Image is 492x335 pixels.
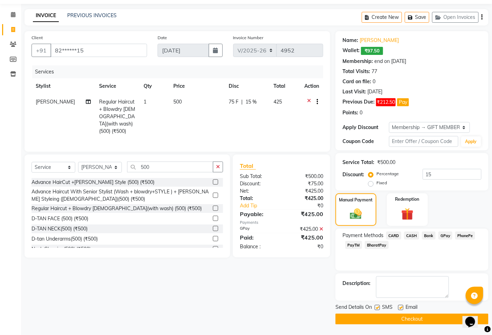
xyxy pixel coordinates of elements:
[367,88,382,95] div: [DATE]
[99,99,135,134] span: Regular Haircut + Blowdry [DEMOGRAPHIC_DATA](with wash) (500) (₹500)
[362,12,402,23] button: Create New
[270,78,300,94] th: Total
[376,171,399,177] label: Percentage
[50,44,147,57] input: Search by Name/Mobile/Email/Code
[361,47,383,55] span: ₹97.50
[339,197,373,203] label: Manual Payment
[95,78,139,94] th: Service
[32,188,210,203] div: Advance Haircut With Senior Stylist (Wash + blowdry+STYLE ) + [PERSON_NAME] Styleing ([DEMOGRAPHI...
[32,235,98,243] div: D-tan Underarms(500) (₹500)
[342,98,375,106] div: Previous Due:
[342,88,366,95] div: Last Visit:
[282,243,328,250] div: ₹0
[274,99,282,105] span: 425
[282,173,328,180] div: ₹500.00
[32,215,88,222] div: D-TAN FACE (500) (₹500)
[377,159,395,166] div: ₹500.00
[365,241,389,249] span: BharatPay
[235,187,282,195] div: Net:
[169,78,224,94] th: Price
[389,136,458,147] input: Enter Offer / Coupon Code
[405,12,429,23] button: Save
[463,307,485,328] iframe: chat widget
[282,210,328,218] div: ₹425.00
[461,136,481,147] button: Apply
[32,245,91,253] div: Neck Cleaning(500) (₹500)
[342,58,373,65] div: Membership:
[32,179,154,186] div: Advance HairCut +[PERSON_NAME] Style (500) (₹500)
[140,78,169,94] th: Qty
[282,180,328,187] div: ₹75.00
[335,304,372,312] span: Send Details On
[342,171,364,178] div: Discount:
[342,280,370,287] div: Description:
[32,44,51,57] button: +91
[373,78,375,85] div: 0
[158,35,167,41] label: Date
[235,210,282,218] div: Payable:
[235,180,282,187] div: Discount:
[229,98,238,106] span: 75 F
[376,180,387,186] label: Fixed
[342,37,358,44] div: Name:
[342,159,374,166] div: Service Total:
[235,173,282,180] div: Sub Total:
[290,202,329,209] div: ₹0
[342,47,360,55] div: Wallet:
[245,98,257,106] span: 15 %
[372,68,377,75] div: 77
[36,99,75,105] span: [PERSON_NAME]
[32,35,43,41] label: Client
[342,124,389,131] div: Apply Discount
[240,162,256,170] span: Total
[235,233,282,242] div: Paid:
[455,231,475,240] span: PhonePe
[144,99,147,105] span: 1
[224,78,269,94] th: Disc
[33,9,59,22] a: INVOICE
[67,12,117,19] a: PREVIOUS INVOICES
[335,314,488,325] button: Checkout
[235,226,282,233] div: GPay
[360,37,399,44] a: [PERSON_NAME]
[32,65,328,78] div: Services
[342,232,383,239] span: Payment Methods
[342,109,358,116] div: Points:
[404,231,419,240] span: CASH
[127,162,213,172] input: Search or Scan
[360,109,362,116] div: 0
[282,226,328,233] div: ₹425.00
[173,99,182,105] span: 500
[233,35,264,41] label: Invoice Number
[282,195,328,202] div: ₹425.00
[32,205,202,212] div: Regular Haircut + Blowdry [DEMOGRAPHIC_DATA](with wash) (500) (₹500)
[32,225,88,233] div: D-TAN NECK(500) (₹500)
[235,243,282,250] div: Balance :
[282,187,328,195] div: ₹425.00
[397,207,417,222] img: _gift.svg
[382,304,393,312] span: SMS
[240,220,323,226] div: Payments
[32,78,95,94] th: Stylist
[438,231,453,240] span: GPay
[241,98,243,106] span: |
[345,241,362,249] span: PayTM
[342,78,371,85] div: Card on file:
[235,202,289,209] a: Add Tip
[300,78,323,94] th: Action
[406,304,417,312] span: Email
[235,195,282,202] div: Total:
[346,207,365,221] img: _cash.svg
[386,231,401,240] span: CARD
[395,196,420,202] label: Redemption
[422,231,436,240] span: Bank
[397,98,409,106] button: Pay
[432,12,479,23] button: Open Invoices
[342,68,370,75] div: Total Visits:
[342,138,389,145] div: Coupon Code
[374,58,406,65] div: end on [DATE]
[376,98,396,106] span: ₹212.50
[282,233,328,242] div: ₹425.00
